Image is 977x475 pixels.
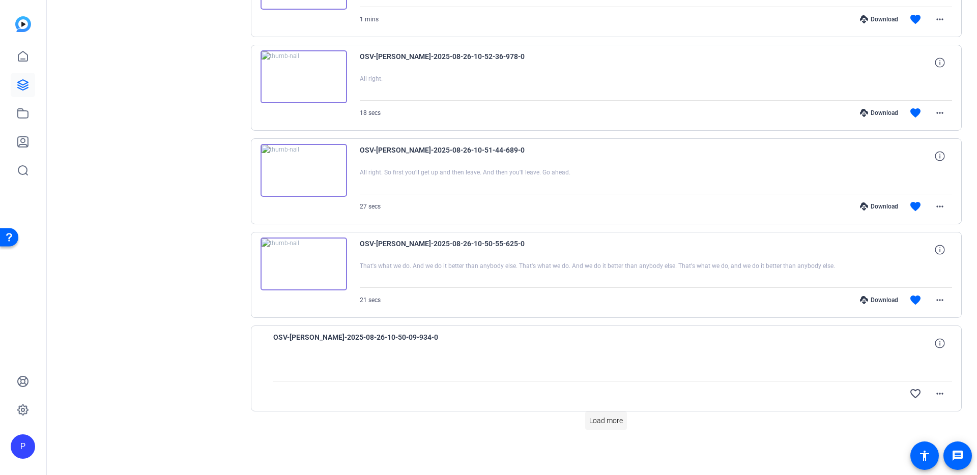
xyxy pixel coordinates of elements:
[952,450,964,462] mat-icon: message
[585,411,627,430] button: Load more
[360,109,381,116] span: 18 secs
[934,200,946,213] mat-icon: more_horiz
[261,237,347,290] img: thumb-nail
[360,203,381,210] span: 27 secs
[855,202,903,211] div: Download
[261,50,347,103] img: thumb-nail
[855,109,903,117] div: Download
[909,107,922,119] mat-icon: favorite
[934,107,946,119] mat-icon: more_horiz
[360,144,548,168] span: OSV-[PERSON_NAME]-2025-08-26-10-51-44-689-0
[11,434,35,459] div: P
[909,294,922,306] mat-icon: favorite
[909,13,922,25] mat-icon: favorite
[273,331,462,355] span: OSV-[PERSON_NAME]-2025-08-26-10-50-09-934-0
[261,144,347,197] img: thumb-nail
[909,200,922,213] mat-icon: favorite
[15,16,31,32] img: blue-gradient.svg
[360,50,548,75] span: OSV-[PERSON_NAME]-2025-08-26-10-52-36-978-0
[855,15,903,23] div: Download
[918,450,931,462] mat-icon: accessibility
[855,296,903,304] div: Download
[909,388,922,400] mat-icon: favorite_border
[360,237,548,262] span: OSV-[PERSON_NAME]-2025-08-26-10-50-55-625-0
[360,16,379,23] span: 1 mins
[934,294,946,306] mat-icon: more_horiz
[934,13,946,25] mat-icon: more_horiz
[360,296,381,304] span: 21 secs
[589,415,623,426] span: Load more
[934,388,946,400] mat-icon: more_horiz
